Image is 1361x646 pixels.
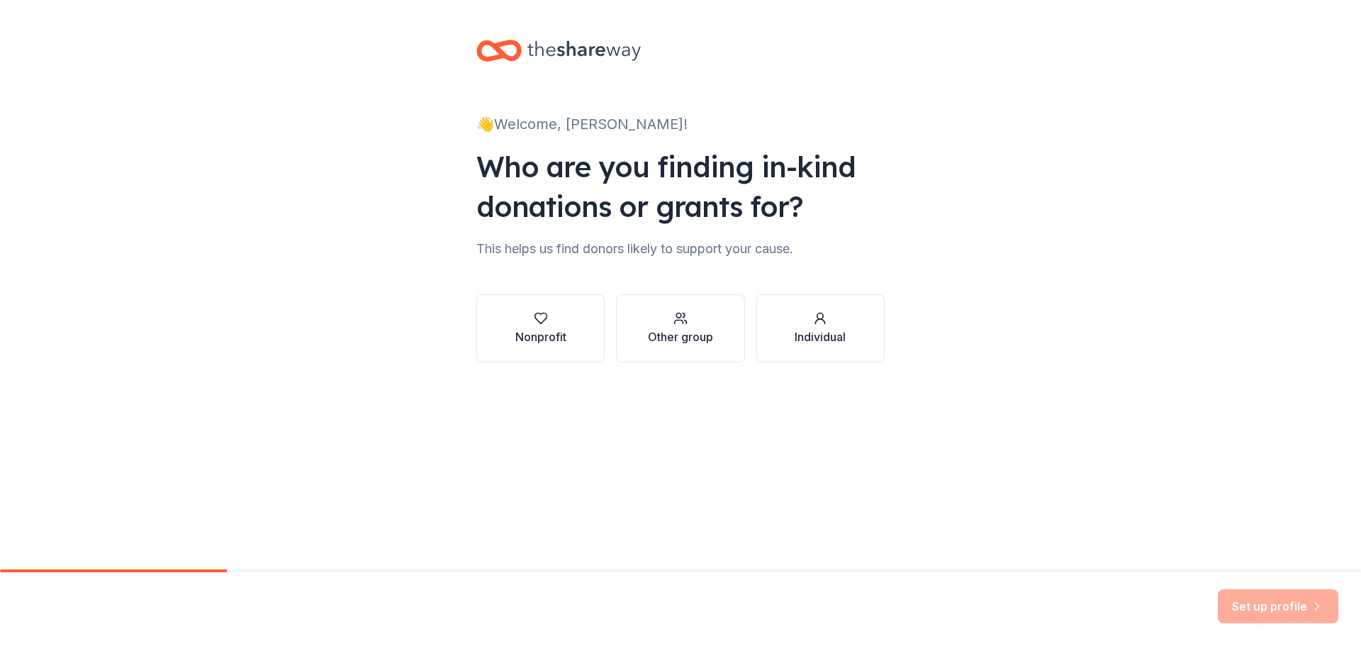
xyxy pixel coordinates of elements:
div: This helps us find donors likely to support your cause. [476,238,885,260]
div: Who are you finding in-kind donations or grants for? [476,147,885,226]
div: Other group [648,328,713,345]
button: Nonprofit [476,294,605,362]
div: Nonprofit [515,328,566,345]
button: Other group [616,294,744,362]
div: Individual [795,328,846,345]
button: Individual [756,294,885,362]
div: 👋 Welcome, [PERSON_NAME]! [476,113,885,135]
